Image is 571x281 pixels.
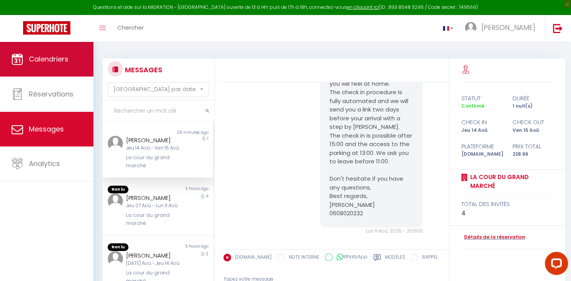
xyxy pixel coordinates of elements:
p: Best regards, [330,192,413,201]
p: The check in procedure is fully automated and we will send you a link two days before your arriva... [330,88,413,131]
span: Analytics [29,159,60,168]
div: Jeu 07 Aoû - Lun 11 Aoû [126,202,181,210]
span: Non lu [108,243,128,251]
div: [PERSON_NAME] [126,136,181,145]
p: [PERSON_NAME] [330,201,413,210]
img: ... [108,251,123,266]
img: ... [108,193,123,209]
label: WhatsApp [333,253,368,262]
div: check out [508,118,559,127]
p: 0608020232 [330,209,413,218]
div: statut [456,94,507,103]
div: check in [456,118,507,127]
div: 4 [461,209,554,218]
img: ... [465,22,476,33]
div: [PERSON_NAME] [126,193,181,203]
div: [DOMAIN_NAME] [456,151,507,158]
div: 3 hours ago [158,186,213,193]
div: Prix total [508,142,559,151]
span: Calendriers [29,54,68,64]
span: Messages [29,124,64,134]
iframe: LiveChat chat widget [539,249,571,281]
span: 2 [206,251,208,257]
a: en cliquant ici [347,4,379,10]
label: [DOMAIN_NAME] [231,254,271,262]
div: total des invités [461,200,554,209]
a: ... [PERSON_NAME] [459,15,545,42]
span: 1 [207,136,208,141]
div: Ven 15 Aoû [508,127,559,134]
label: Modèles [385,254,405,263]
p: Don't hesitate if you have any questions, [330,175,413,192]
span: Chercher [117,23,144,32]
div: 5 hours ago [158,243,213,251]
div: 228.96 [508,151,559,158]
div: Plateforme [456,142,507,151]
p: The check in is possible after 15:00 and the access to the parking at 13:00. We ask you to leave ... [330,131,413,166]
div: 26 minutes ago [158,130,213,136]
a: La cour du grand marché [467,173,554,191]
label: RAPPEL [418,254,438,262]
span: 4 [206,193,208,199]
a: Détails de la réservation [461,234,525,241]
label: NOTE INTERNE [285,254,319,262]
img: ... [108,136,123,151]
input: Rechercher un mot clé [103,100,214,122]
span: Non lu [108,186,128,193]
img: logout [553,23,563,33]
div: La cour du grand marché [126,211,181,227]
div: [PERSON_NAME] [126,251,181,260]
a: Chercher [112,15,150,42]
div: La cour du grand marché [126,154,181,170]
div: Lun 11 Aoû. 2025 - 20:19:10 [320,228,423,235]
img: Super Booking [23,21,70,35]
span: [PERSON_NAME] [481,23,535,32]
div: [DATE] Aoû - Jeu 14 Aoû [126,260,181,267]
span: Réservations [29,89,73,99]
div: Jeu 14 Aoû - Ven 15 Aoû [126,145,181,152]
span: Confirmé [461,103,484,109]
div: 1 nuit(s) [508,103,559,110]
h3: MESSAGES [123,61,162,78]
div: Jeu 14 Aoû [456,127,507,134]
div: durée [508,94,559,103]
